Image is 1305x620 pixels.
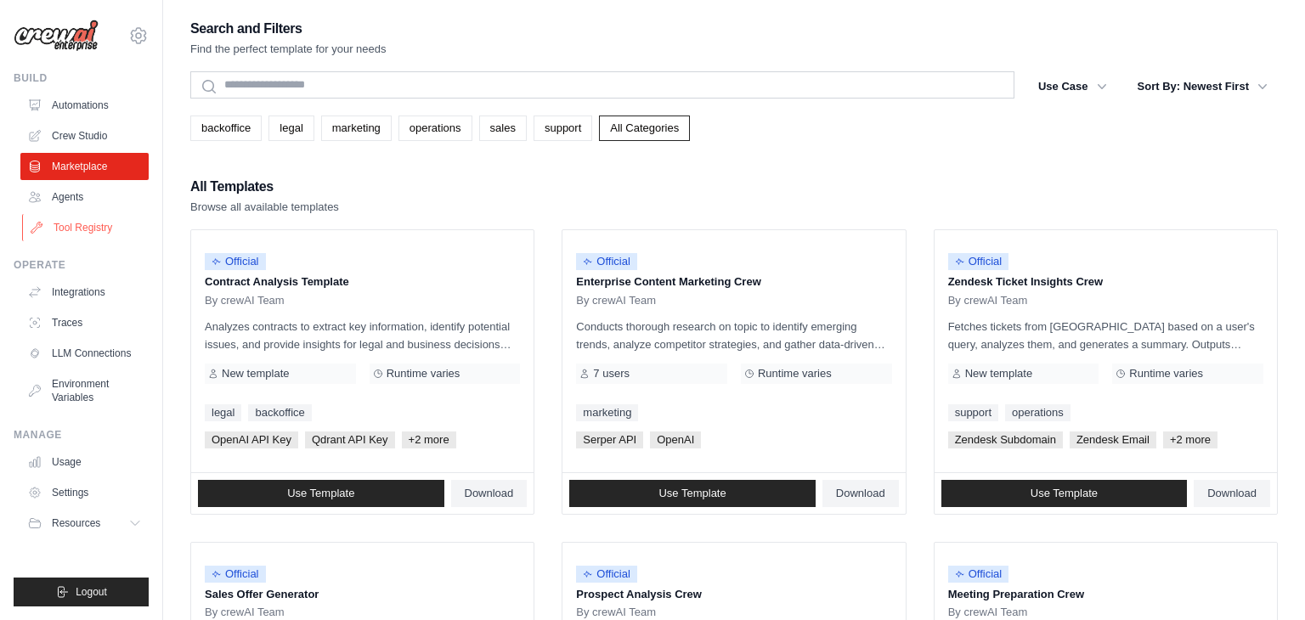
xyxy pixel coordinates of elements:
[321,116,392,141] a: marketing
[948,273,1263,290] p: Zendesk Ticket Insights Crew
[205,586,520,603] p: Sales Offer Generator
[1031,487,1098,500] span: Use Template
[287,487,354,500] span: Use Template
[205,273,520,290] p: Contract Analysis Template
[948,606,1028,619] span: By crewAI Team
[205,404,241,421] a: legal
[14,71,149,85] div: Build
[479,116,527,141] a: sales
[14,578,149,606] button: Logout
[576,431,643,448] span: Serper API
[22,214,150,241] a: Tool Registry
[1005,404,1071,421] a: operations
[758,367,832,380] span: Runtime varies
[948,566,1009,583] span: Official
[205,318,520,353] p: Analyzes contracts to extract key information, identify potential issues, and provide insights fo...
[190,41,387,58] p: Find the perfect template for your needs
[20,340,149,367] a: LLM Connections
[576,318,891,353] p: Conducts thorough research on topic to identify emerging trends, analyze competitor strategies, a...
[205,606,285,619] span: By crewAI Team
[576,606,656,619] span: By crewAI Team
[205,431,298,448] span: OpenAI API Key
[650,431,701,448] span: OpenAI
[576,294,656,307] span: By crewAI Team
[20,122,149,149] a: Crew Studio
[190,199,339,216] p: Browse all available templates
[948,404,998,421] a: support
[576,404,638,421] a: marketing
[222,367,289,380] span: New template
[465,487,514,500] span: Download
[305,431,395,448] span: Qdrant API Key
[20,510,149,537] button: Resources
[941,480,1188,507] a: Use Template
[451,480,528,507] a: Download
[76,585,107,599] span: Logout
[190,175,339,199] h2: All Templates
[190,17,387,41] h2: Search and Filters
[593,367,630,380] span: 7 users
[198,480,444,507] a: Use Template
[836,487,885,500] span: Download
[534,116,592,141] a: support
[248,404,311,421] a: backoffice
[948,294,1028,307] span: By crewAI Team
[190,116,262,141] a: backoffice
[569,480,816,507] a: Use Template
[20,479,149,506] a: Settings
[1194,480,1270,507] a: Download
[965,367,1032,380] span: New template
[576,566,637,583] span: Official
[398,116,472,141] a: operations
[268,116,314,141] a: legal
[387,367,460,380] span: Runtime varies
[1028,71,1117,102] button: Use Case
[20,448,149,476] a: Usage
[1207,487,1257,500] span: Download
[20,153,149,180] a: Marketplace
[20,92,149,119] a: Automations
[1129,367,1203,380] span: Runtime varies
[20,309,149,336] a: Traces
[576,253,637,270] span: Official
[14,258,149,272] div: Operate
[948,586,1263,603] p: Meeting Preparation Crew
[1127,71,1278,102] button: Sort By: Newest First
[822,480,899,507] a: Download
[52,516,100,530] span: Resources
[948,253,1009,270] span: Official
[576,273,891,290] p: Enterprise Content Marketing Crew
[20,279,149,306] a: Integrations
[948,431,1063,448] span: Zendesk Subdomain
[658,487,726,500] span: Use Template
[402,431,456,448] span: +2 more
[205,294,285,307] span: By crewAI Team
[576,586,891,603] p: Prospect Analysis Crew
[1070,431,1156,448] span: Zendesk Email
[14,20,99,52] img: Logo
[205,566,266,583] span: Official
[599,116,690,141] a: All Categories
[20,370,149,411] a: Environment Variables
[1163,431,1217,448] span: +2 more
[205,253,266,270] span: Official
[948,318,1263,353] p: Fetches tickets from [GEOGRAPHIC_DATA] based on a user's query, analyzes them, and generates a su...
[14,428,149,442] div: Manage
[20,183,149,211] a: Agents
